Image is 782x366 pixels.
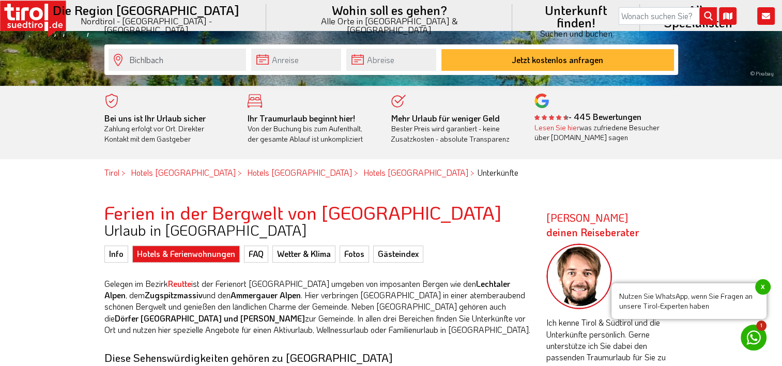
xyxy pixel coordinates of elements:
strong: Ammergauer Alpen [231,289,301,300]
strong: Lechtaler Alpen [104,278,510,300]
b: - 445 Bewertungen [534,111,641,122]
b: Ihr Traumurlaub beginnt hier! [248,113,355,124]
div: Zahlung erfolgt vor Ort. Direkter Kontakt mit dem Gastgeber [104,113,233,144]
b: Mehr Urlaub für weniger Geld [391,113,500,124]
h3: Diese Sehenswürdigkeiten gehören zu [GEOGRAPHIC_DATA] [104,352,531,363]
div: Von der Buchung bis zum Aufenthalt, der gesamte Ablauf ist unkompliziert [248,113,376,144]
a: Reutte [168,278,191,289]
span: x [755,279,771,295]
small: Suchen und buchen [525,29,627,38]
div: Bester Preis wird garantiert - keine Zusatzkosten - absolute Transparenz [391,113,519,144]
a: 1 Nutzen Sie WhatsApp, wenn Sie Fragen an unsere Tirol-Experten habenx [741,325,766,350]
input: Anreise [251,49,341,71]
a: Wetter & Klima [272,246,335,262]
input: Abreise [346,49,436,71]
small: Alle Orte in [GEOGRAPHIC_DATA] & [GEOGRAPHIC_DATA] [279,17,500,34]
a: Tirol [104,167,119,178]
strong: Dörfer [GEOGRAPHIC_DATA] und [PERSON_NAME] [115,313,305,324]
li: Unterkünfte [473,167,518,178]
span: 1 [756,321,766,331]
strong: [PERSON_NAME] [546,211,639,239]
img: frag-markus.png [546,243,612,310]
i: Kontakt [757,7,775,25]
span: deinen Reiseberater [546,225,639,239]
b: Bei uns ist Ihr Urlaub sicher [104,113,206,124]
p: Gelegen im Bezirk ist der Ferienort [GEOGRAPHIC_DATA] umgeben von imposanten Bergen wie den , dem... [104,278,531,336]
a: FAQ [244,246,268,262]
div: was zufriedene Besucher über [DOMAIN_NAME] sagen [534,123,663,143]
a: Info [104,246,128,262]
small: Nordtirol - [GEOGRAPHIC_DATA] - [GEOGRAPHIC_DATA] [38,17,254,34]
button: Jetzt kostenlos anfragen [441,49,674,71]
a: Fotos [340,246,369,262]
a: Gästeindex [373,246,423,262]
a: Hotels [GEOGRAPHIC_DATA] [247,167,352,178]
h3: Urlaub in [GEOGRAPHIC_DATA] [104,222,531,238]
strong: Zugspitzmassiv [145,289,203,300]
input: Wo soll's hingehen? [109,49,246,71]
a: Hotels [GEOGRAPHIC_DATA] [363,167,468,178]
a: Lesen Sie hier [534,123,579,132]
input: Wonach suchen Sie? [619,7,717,25]
span: Nutzen Sie WhatsApp, wenn Sie Fragen an unsere Tirol-Experten haben [611,283,766,319]
a: Hotels & Ferienwohnungen [132,246,240,262]
i: Karte öffnen [719,7,737,25]
h2: Ferien in der Bergwelt von [GEOGRAPHIC_DATA] [104,202,531,223]
a: Hotels [GEOGRAPHIC_DATA] [131,167,236,178]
